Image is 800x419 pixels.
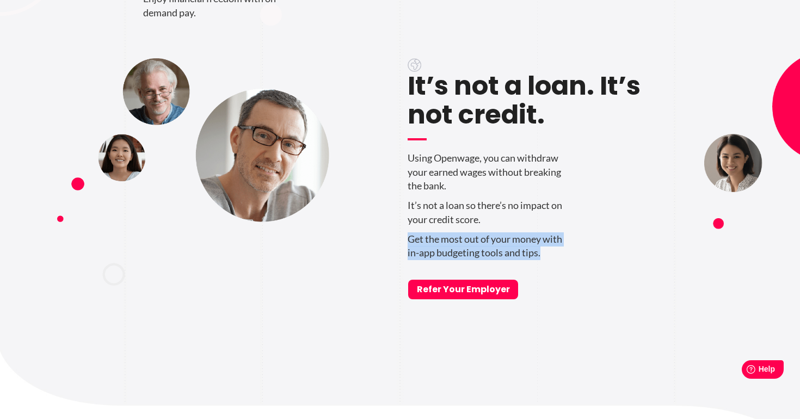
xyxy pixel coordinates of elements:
img: No interest [408,58,421,72]
iframe: Help widget launcher [703,356,788,386]
p: Using Openwage, you can withdraw your earned wages without breaking the bank. [408,151,657,193]
p: It’s not a loan so there’s no impact on your credit score. [408,199,657,226]
a: Refer Your Employer [408,280,518,299]
p: Get the most out of your money with in-app budgeting tools and tips. [408,232,657,260]
h2: It’s not a loan. It’s not credit. [408,72,657,140]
